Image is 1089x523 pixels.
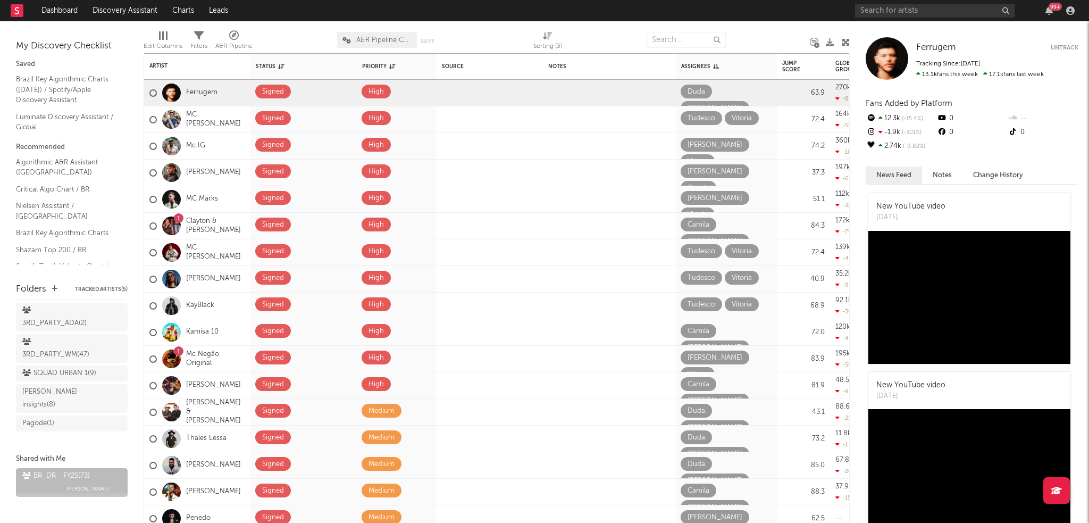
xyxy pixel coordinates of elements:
div: High [368,378,384,391]
input: Search... [646,32,726,48]
div: Notes [548,63,655,70]
div: 172k [835,217,850,224]
div: 2.74k [866,139,936,153]
div: Duda [688,405,705,418]
div: [PERSON_NAME] [688,475,742,487]
div: 3RD_PARTY_ADA ( 2 ) [22,304,97,330]
div: Signed [262,378,284,391]
div: Signed [262,325,284,338]
div: [PERSON_NAME] [688,139,742,152]
div: 139k [835,244,850,251]
span: A&R Pipeline Collaboration [356,37,412,44]
div: New YouTube video [876,380,945,391]
a: [PERSON_NAME] [186,381,241,390]
button: News Feed [866,167,922,184]
div: 88.6k [835,403,853,410]
div: Vitoria [732,298,752,311]
div: Vitoria [732,272,752,285]
div: Global Audio Streams Daily Growth [835,60,915,73]
div: High [368,325,384,338]
a: MC Marks [186,195,218,204]
a: 3RD_PARTY_WM(47) [16,334,128,363]
a: Thales Lessa [186,434,227,443]
div: New YouTube video [876,201,945,212]
div: 0 [1008,126,1078,139]
div: -1.6k [835,441,856,448]
div: Tudesco [688,245,715,258]
span: -301 % [900,130,922,136]
div: -1.9k [866,126,936,139]
a: [PERSON_NAME] [186,461,241,470]
a: 3RD_PARTY_ADA(2) [16,303,128,331]
a: Brazil Key Algorithmic Charts [16,227,117,239]
div: Jump Score [782,60,809,73]
span: Fans Added by Platform [866,99,952,107]
a: [PERSON_NAME] [186,487,241,496]
div: High [368,86,384,98]
a: [PERSON_NAME] [186,168,241,177]
div: Duda [688,86,705,98]
div: 51.1 [782,193,825,206]
a: Mc IG [186,142,205,151]
a: SQUAD URBAN 1(9) [16,366,128,381]
div: 37.9k [835,483,852,490]
div: -79.6k [835,228,860,235]
div: 195k [835,350,850,357]
button: Untrack [1051,43,1078,53]
div: Signed [262,245,284,258]
div: [PERSON_NAME] [688,395,742,408]
a: Brazil Key Algorithmic Charts ([DATE]) / Spotify/Apple Discovery Assistant [16,73,117,106]
span: Ferrugem [916,43,956,52]
span: 17.1k fans last week [916,71,1044,78]
div: High [368,219,384,231]
div: Source [442,63,511,70]
div: [PERSON_NAME] [688,192,742,205]
div: Medium [368,458,395,471]
div: Camila [688,182,709,195]
div: High [368,165,384,178]
div: Signed [262,431,284,444]
div: 360k [835,137,851,144]
a: Pagode(1) [16,416,128,431]
div: Medium [368,485,395,497]
div: 120k [835,323,850,330]
div: 164k [835,111,851,118]
a: Clayton & [PERSON_NAME] [186,217,245,235]
div: 12.3k [866,112,936,126]
div: Duda [688,431,705,444]
div: [PERSON_NAME] [688,421,742,434]
div: Signed [262,165,284,178]
div: Edit Columns [144,40,182,53]
span: [PERSON_NAME] [66,483,109,495]
div: -- [1008,112,1078,126]
div: 63.9 [782,87,825,99]
div: 72.0 [782,326,825,339]
div: Status [256,63,325,70]
div: High [368,272,384,285]
a: Nielsen Assistant / [GEOGRAPHIC_DATA] [16,200,117,222]
div: -48.8k [835,255,861,262]
div: [PERSON_NAME] [688,165,742,178]
div: BR_DR - FY25 ( 73 ) [22,470,90,483]
div: Signed [262,192,284,205]
div: Signed [262,352,284,364]
div: 37.3 [782,167,825,179]
span: -9.82 % [901,144,925,150]
div: 72.4 [782,113,825,126]
div: 112k [835,190,849,197]
div: 99 + [1049,3,1062,11]
div: 88.3 [782,486,825,499]
div: [DATE] [876,391,945,402]
div: Duda [688,458,705,471]
div: -26.4k [835,468,860,475]
div: Vitoria [688,155,708,168]
div: My Discovery Checklist [16,40,128,53]
a: [PERSON_NAME] & [PERSON_NAME] [186,399,245,426]
div: Medium [368,405,395,418]
div: Signed [262,485,284,497]
div: 40.9 [782,273,825,286]
button: Change History [962,167,1034,184]
div: 73.2 [782,433,825,445]
div: -85k [835,95,855,102]
div: 92.1k [835,297,852,304]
